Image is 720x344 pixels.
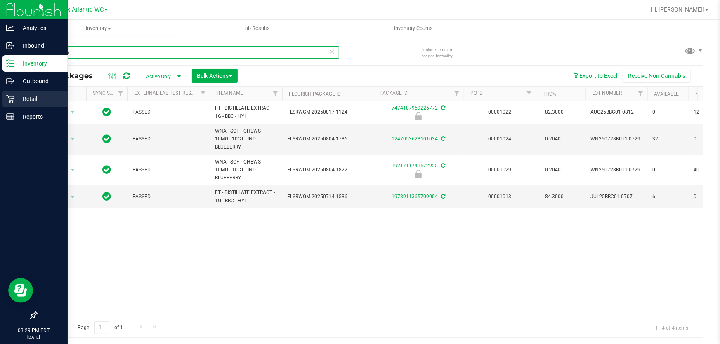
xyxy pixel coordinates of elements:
[590,166,642,174] span: WN250728BLU1-0729
[14,23,64,33] p: Analytics
[392,105,438,111] a: 7474187959226772
[440,194,445,199] span: Sync from Compliance System
[231,25,281,32] span: Lab Results
[132,166,205,174] span: PASSED
[68,191,78,203] span: select
[652,135,684,143] span: 32
[6,42,14,50] inline-svg: Inbound
[269,87,282,101] a: Filter
[289,91,341,97] a: Flourish Package ID
[6,59,14,68] inline-svg: Inventory
[634,87,647,101] a: Filter
[103,106,111,118] span: In Sync
[196,87,210,101] a: Filter
[14,94,64,104] p: Retail
[541,191,568,203] span: 84.3000
[4,327,64,334] p: 03:29 PM EDT
[132,193,205,201] span: PASSED
[134,90,199,96] a: External Lab Test Result
[14,112,64,122] p: Reports
[103,133,111,145] span: In Sync
[654,91,679,97] a: Available
[522,87,536,101] a: Filter
[215,189,277,204] span: FT - DISTILLATE EXTRACT - 1G - BBC - HYI
[590,108,642,116] span: AUG25BBC01-0812
[489,109,512,115] a: 00001022
[287,135,368,143] span: FLSRWGM-20250804-1786
[440,105,445,111] span: Sync from Compliance System
[20,25,177,32] span: Inventory
[103,191,111,202] span: In Sync
[93,90,125,96] a: Sync Status
[489,136,512,142] a: 00001024
[380,90,408,96] a: Package ID
[14,41,64,51] p: Inbound
[392,136,438,142] a: 1247053628101034
[590,193,642,201] span: JUL25BBC01-0707
[372,112,465,120] div: Newly Received
[543,91,556,97] a: THC%
[36,46,339,59] input: Search Package ID, Item Name, SKU, Lot or Part Number...
[590,135,642,143] span: WN250728BLU1-0729
[489,194,512,199] a: 00001013
[335,20,493,37] a: Inventory Counts
[215,104,277,120] span: FT - DISTILLATE EXTRACT - 1G - BBC - HYI
[6,112,14,121] inline-svg: Reports
[215,127,277,151] span: WNA - SOFT CHEWS - 10MG - 10CT - IND - BLUEBERRY
[287,166,368,174] span: FLSRWGM-20250804-1822
[8,278,33,303] iframe: Resource center
[652,166,684,174] span: 0
[6,77,14,85] inline-svg: Outbound
[567,69,623,83] button: Export to Excel
[652,193,684,201] span: 6
[287,193,368,201] span: FLSRWGM-20250714-1586
[440,163,445,168] span: Sync from Compliance System
[6,95,14,103] inline-svg: Retail
[6,24,14,32] inline-svg: Analytics
[383,25,444,32] span: Inventory Counts
[68,107,78,118] span: select
[68,164,78,176] span: select
[217,90,243,96] a: Item Name
[652,108,684,116] span: 0
[470,90,483,96] a: PO ID
[61,6,104,13] span: Jax Atlantic WC
[43,71,101,80] span: All Packages
[14,76,64,86] p: Outbound
[422,47,463,59] span: Include items not tagged for facility
[392,163,438,168] a: 1921711741572925
[132,108,205,116] span: PASSED
[649,321,695,334] span: 1 - 4 of 4 items
[489,167,512,173] a: 00001029
[177,20,335,37] a: Lab Results
[450,87,464,101] a: Filter
[197,73,232,79] span: Bulk Actions
[14,59,64,68] p: Inventory
[4,334,64,340] p: [DATE]
[329,46,335,57] span: Clear
[215,158,277,182] span: WNA - SOFT CHEWS - 10MG - 10CT - IND - BLUEBERRY
[287,108,368,116] span: FLSRWGM-20250817-1124
[20,20,177,37] a: Inventory
[392,194,438,199] a: 1978911365709004
[541,133,565,145] span: 0.2040
[71,321,130,334] span: Page of 1
[372,170,465,178] div: Newly Received
[132,135,205,143] span: PASSED
[94,321,109,334] input: 1
[68,133,78,145] span: select
[592,90,622,96] a: Lot Number
[541,106,568,118] span: 82.3000
[103,164,111,176] span: In Sync
[623,69,691,83] button: Receive Non-Cannabis
[541,164,565,176] span: 0.2040
[192,69,238,83] button: Bulk Actions
[440,136,445,142] span: Sync from Compliance System
[651,6,704,13] span: Hi, [PERSON_NAME]!
[114,87,127,101] a: Filter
